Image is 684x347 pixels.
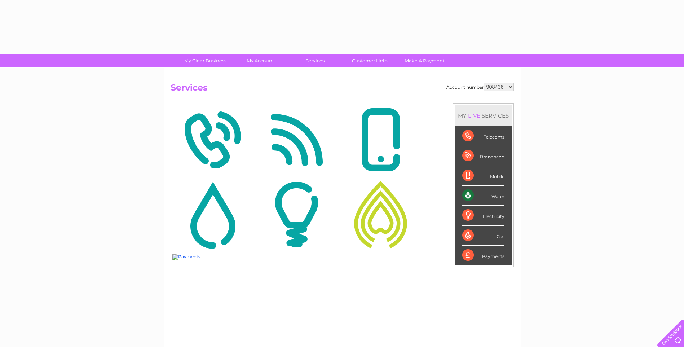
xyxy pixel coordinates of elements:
a: Services [285,54,345,67]
div: Broadband [462,146,504,166]
div: Telecoms [462,126,504,146]
div: Electricity [462,206,504,225]
div: LIVE [467,112,482,119]
div: MY SERVICES [455,105,512,126]
img: Mobile [340,105,421,175]
img: Gas [340,180,421,250]
img: Payments [172,254,200,260]
div: Water [462,186,504,206]
div: Payments [462,246,504,265]
img: Broadband [256,105,337,175]
div: Gas [462,226,504,246]
img: Water [172,180,253,250]
a: My Clear Business [176,54,235,67]
a: My Account [230,54,290,67]
a: Customer Help [340,54,400,67]
a: Make A Payment [395,54,454,67]
div: Account number [446,83,514,91]
img: Telecoms [172,105,253,175]
img: Electricity [256,180,337,250]
h2: Services [171,83,514,96]
div: Mobile [462,166,504,186]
